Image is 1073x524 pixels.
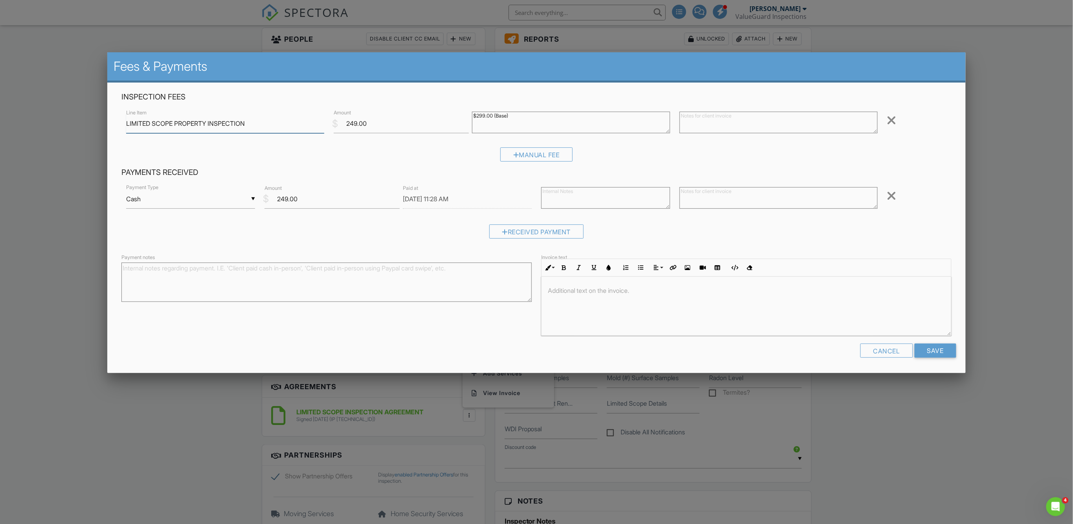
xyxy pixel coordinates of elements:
[403,185,418,192] label: Paid at
[334,109,351,116] label: Amount
[915,344,956,358] input: Save
[618,260,633,275] button: Ordered List
[710,260,725,275] button: Insert Table
[263,192,269,206] div: $
[500,153,573,161] a: Manual Fee
[126,109,147,116] label: Line Item
[126,184,158,191] label: Payment Type
[489,230,584,238] a: Received Payment
[860,344,913,358] div: Cancel
[665,260,680,275] button: Insert Link (⌘K)
[586,260,601,275] button: Underline (⌘U)
[727,260,742,275] button: Code View
[541,254,567,261] label: Invoice text
[601,260,616,275] button: Colors
[557,260,571,275] button: Bold (⌘B)
[542,260,557,275] button: Inline Style
[633,260,648,275] button: Unordered List
[489,224,584,239] div: Received Payment
[472,112,670,133] textarea: $299.00 (Base)
[332,117,338,131] div: $
[265,185,282,192] label: Amount
[114,59,959,74] h2: Fees & Payments
[121,167,952,178] h4: Payments Received
[695,260,710,275] button: Insert Video
[121,92,952,102] h4: Inspection Fees
[680,260,695,275] button: Insert Image (⌘P)
[500,147,573,162] div: Manual Fee
[1046,497,1065,516] iframe: Intercom live chat
[1062,497,1069,504] span: 4
[742,260,757,275] button: Clear Formatting
[571,260,586,275] button: Italic (⌘I)
[650,260,665,275] button: Align
[121,254,155,261] label: Payment notes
